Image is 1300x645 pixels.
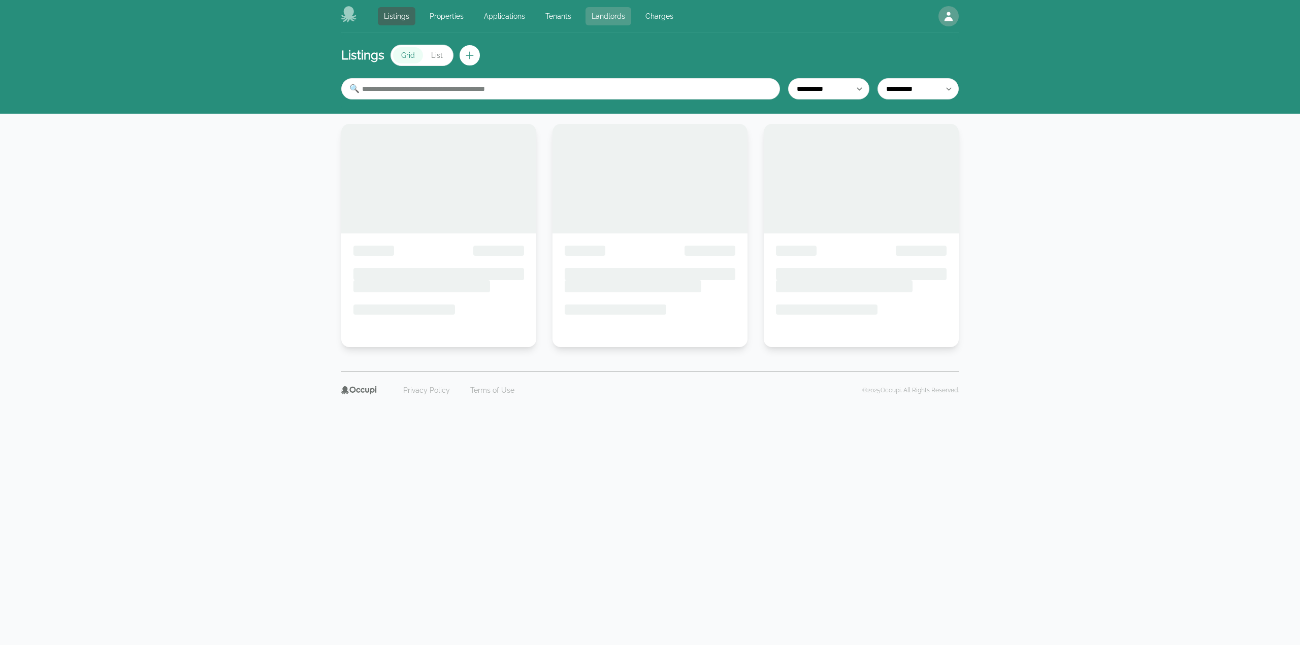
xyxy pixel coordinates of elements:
[423,47,451,63] button: List
[862,386,959,394] p: © 2025 Occupi. All Rights Reserved.
[341,47,384,63] h1: Listings
[397,382,456,398] a: Privacy Policy
[424,7,470,25] a: Properties
[378,7,415,25] a: Listings
[586,7,631,25] a: Landlords
[464,382,521,398] a: Terms of Use
[460,45,480,65] button: Create new listing
[478,7,531,25] a: Applications
[393,47,423,63] button: Grid
[539,7,577,25] a: Tenants
[639,7,679,25] a: Charges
